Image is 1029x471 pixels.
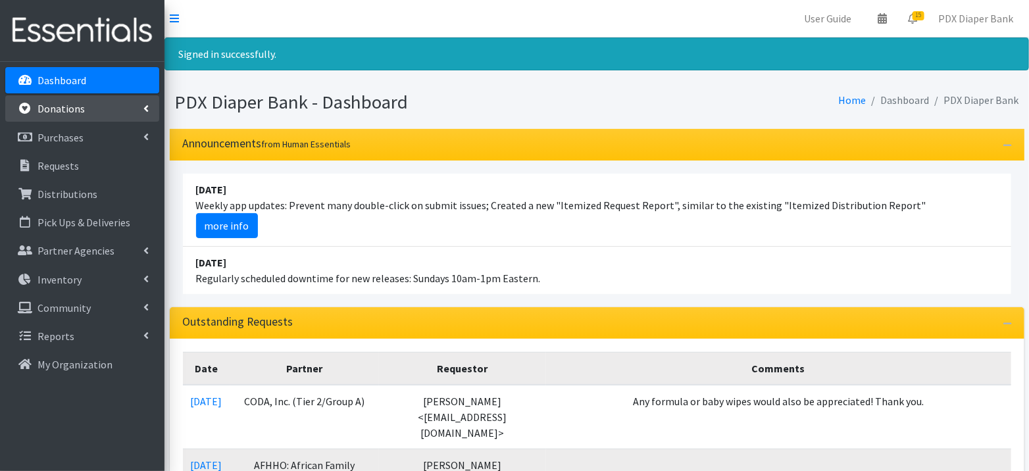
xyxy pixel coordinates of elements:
a: 15 [897,5,928,32]
li: Dashboard [866,91,930,110]
p: My Organization [38,358,113,371]
p: Inventory [38,273,82,286]
div: Signed in successfully. [164,37,1029,70]
a: My Organization [5,351,159,378]
p: Partner Agencies [38,244,114,257]
a: Donations [5,95,159,122]
span: 15 [913,11,924,20]
a: Community [5,295,159,321]
a: PDX Diaper Bank [928,5,1024,32]
small: from Human Essentials [262,138,351,150]
h1: PDX Diaper Bank - Dashboard [175,91,592,114]
a: Dashboard [5,67,159,93]
p: Pick Ups & Deliveries [38,216,130,229]
p: Dashboard [38,74,86,87]
li: Regularly scheduled downtime for new releases: Sundays 10am-1pm Eastern. [183,247,1011,294]
th: Partner [230,352,379,385]
a: more info [196,213,258,238]
p: Reports [38,330,74,343]
li: Weekly app updates: Prevent many double-click on submit issues; Created a new "Itemized Request R... [183,174,1011,247]
a: User Guide [793,5,862,32]
a: Partner Agencies [5,237,159,264]
td: Any formula or baby wipes would also be appreciated! Thank you. [546,385,1011,449]
h3: Announcements [183,137,351,151]
li: PDX Diaper Bank [930,91,1019,110]
a: Reports [5,323,159,349]
th: Comments [546,352,1011,385]
h3: Outstanding Requests [183,315,293,329]
img: HumanEssentials [5,9,159,53]
strong: [DATE] [196,183,227,196]
a: Pick Ups & Deliveries [5,209,159,235]
td: [PERSON_NAME] <[EMAIL_ADDRESS][DOMAIN_NAME]> [379,385,546,449]
p: Community [38,301,91,314]
p: Purchases [38,131,84,144]
p: Distributions [38,187,97,201]
p: Donations [38,102,85,115]
a: [DATE] [191,395,222,408]
a: Home [839,93,866,107]
p: Requests [38,159,79,172]
a: Inventory [5,266,159,293]
th: Date [183,352,230,385]
a: Requests [5,153,159,179]
strong: [DATE] [196,256,227,269]
td: CODA, Inc. (Tier 2/Group A) [230,385,379,449]
a: Distributions [5,181,159,207]
a: Purchases [5,124,159,151]
th: Requestor [379,352,546,385]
